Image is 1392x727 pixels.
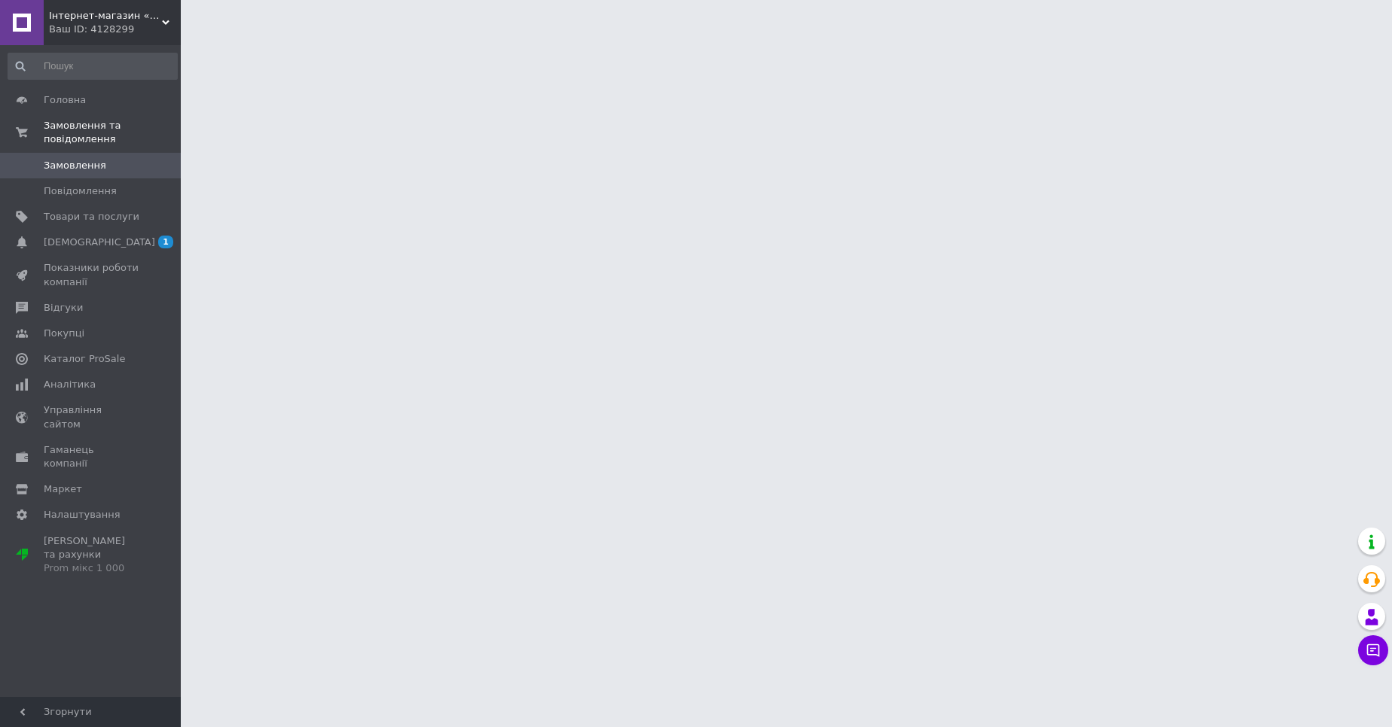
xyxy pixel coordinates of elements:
span: Повідомлення [44,184,117,198]
div: Ваш ID: 4128299 [49,23,181,36]
span: Управління сайтом [44,403,139,430]
span: Відгуки [44,301,83,315]
button: Чат з покупцем [1358,635,1388,665]
span: Маркет [44,482,82,496]
div: Prom мікс 1 000 [44,561,139,575]
span: Каталог ProSale [44,352,125,366]
span: Налаштування [44,508,121,522]
span: Інтернет-магазин «Подаруй собі» [49,9,162,23]
span: [PERSON_NAME] та рахунки [44,534,139,576]
span: Замовлення [44,159,106,172]
span: Замовлення та повідомлення [44,119,181,146]
span: Аналітика [44,378,96,391]
span: 1 [158,236,173,248]
span: Головна [44,93,86,107]
input: Пошук [8,53,178,80]
span: Показники роботи компанії [44,261,139,288]
span: Гаманець компанії [44,443,139,470]
span: Товари та послуги [44,210,139,224]
span: Покупці [44,327,84,340]
span: [DEMOGRAPHIC_DATA] [44,236,155,249]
